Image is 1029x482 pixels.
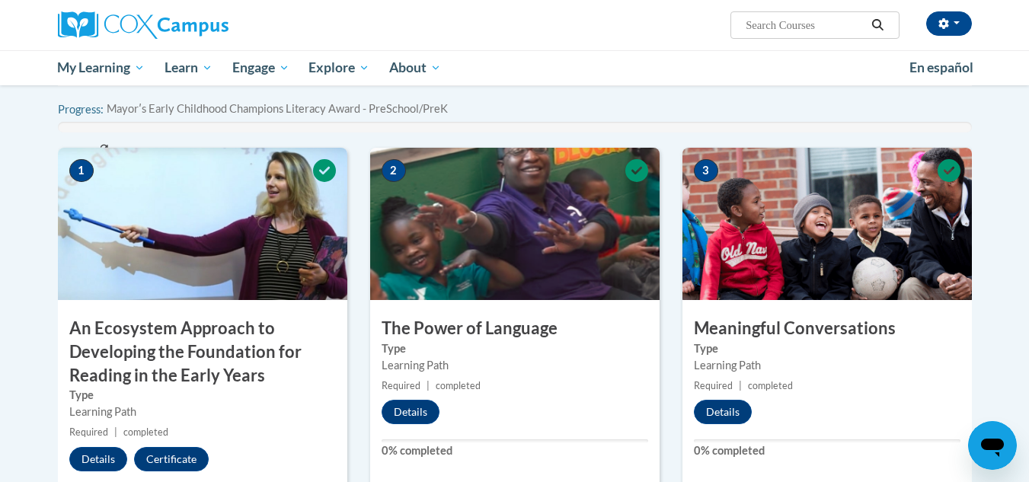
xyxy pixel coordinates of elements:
h3: The Power of Language [370,317,660,340]
a: Engage [222,50,299,85]
span: Required [382,380,420,391]
a: Cox Campus [58,11,347,39]
iframe: Button to launch messaging window [968,421,1017,470]
span: 1 [69,159,94,182]
span: | [739,380,742,391]
span: Explore [308,59,369,77]
h3: An Ecosystem Approach to Developing the Foundation for Reading in the Early Years [58,317,347,387]
span: Learn [165,59,213,77]
label: 0% completed [382,442,648,459]
label: Type [69,387,336,404]
a: En español [900,52,983,84]
label: Type [694,340,960,357]
span: My Learning [57,59,145,77]
button: Certificate [134,447,209,471]
button: Details [694,400,752,424]
span: Engage [232,59,289,77]
span: En español [909,59,973,75]
h3: Meaningful Conversations [682,317,972,340]
button: Details [382,400,439,424]
button: Details [69,447,127,471]
label: Type [382,340,648,357]
label: 0% completed [694,442,960,459]
span: Required [694,380,733,391]
span: 3 [694,159,718,182]
a: Learn [155,50,222,85]
input: Search Courses [744,16,866,34]
a: About [379,50,451,85]
img: Course Image [58,148,347,300]
label: Progress: [58,101,145,118]
span: Required [69,426,108,438]
span: Mayorʹs Early Childhood Champions Literacy Award - PreSchool/PreK [107,101,448,117]
div: Learning Path [694,357,960,374]
div: Learning Path [69,404,336,420]
span: 2 [382,159,406,182]
img: Cox Campus [58,11,228,39]
button: Search [866,16,889,34]
div: Main menu [35,50,995,85]
div: Learning Path [382,357,648,374]
span: completed [123,426,168,438]
img: Course Image [370,148,660,300]
span: completed [436,380,481,391]
span: completed [748,380,793,391]
span: About [389,59,441,77]
a: My Learning [48,50,155,85]
img: Course Image [682,148,972,300]
a: Explore [299,50,379,85]
button: Account Settings [926,11,972,36]
span: | [114,426,117,438]
span: | [427,380,430,391]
